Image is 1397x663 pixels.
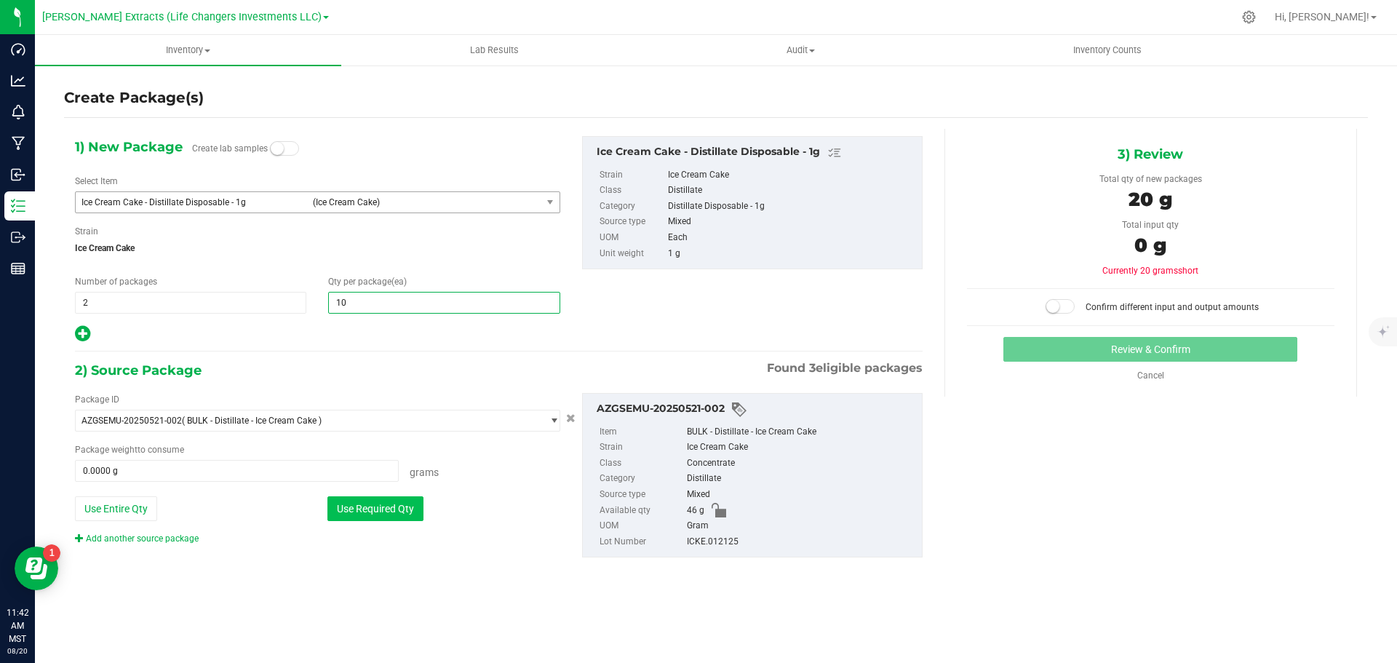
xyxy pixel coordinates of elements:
span: weight [111,445,138,455]
inline-svg: Inventory [11,199,25,213]
span: Package ID [75,394,119,405]
span: Ice Cream Cake - Distillate Disposable - 1g [81,197,304,207]
label: Strain [600,167,665,183]
iframe: Resource center unread badge [43,544,60,562]
label: Strain [75,225,98,238]
div: Manage settings [1240,10,1258,24]
span: 3) Review [1118,143,1183,165]
span: AZGSEMU-20250521-002 [81,416,182,426]
span: ( BULK - Distillate - Ice Cream Cake ) [182,416,322,426]
div: Ice Cream Cake - Distillate Disposable - 1g [597,144,915,162]
span: 20 g [1129,188,1172,211]
a: Inventory Counts [955,35,1261,65]
div: Distillate [687,471,915,487]
label: Item [600,424,684,440]
span: short [1178,266,1198,276]
span: Total qty of new packages [1099,174,1202,184]
button: Use Required Qty [327,496,423,521]
span: Confirm different input and output amounts [1086,302,1259,312]
label: Strain [600,440,684,456]
a: Inventory [35,35,341,65]
span: 46 g [687,503,704,519]
a: Cancel [1137,370,1164,381]
span: select [541,192,560,213]
label: Source type [600,214,665,230]
label: UOM [600,230,665,246]
iframe: Resource center [15,547,58,590]
span: Ice Cream Cake [75,237,560,259]
span: Number of packages [75,277,157,287]
label: Category [600,199,665,215]
inline-svg: Reports [11,261,25,276]
a: Audit [648,35,954,65]
a: Lab Results [341,35,648,65]
input: 0.0000 g [76,461,398,481]
div: Gram [687,518,915,534]
p: 08/20 [7,646,28,656]
inline-svg: Analytics [11,74,25,88]
inline-svg: Inbound [11,167,25,182]
span: Inventory Counts [1054,44,1161,57]
button: Cancel button [562,408,580,429]
inline-svg: Outbound [11,230,25,245]
div: Ice Cream Cake [668,167,914,183]
span: Lab Results [450,44,538,57]
a: Add another source package [75,533,199,544]
div: Mixed [687,487,915,503]
label: Create lab samples [192,138,268,159]
span: [PERSON_NAME] Extracts (Life Changers Investments LLC) [42,11,322,23]
button: Use Entire Qty [75,496,157,521]
span: (ea) [391,277,407,287]
span: Total input qty [1122,220,1179,230]
label: UOM [600,518,684,534]
input: 2 [76,293,306,313]
span: Qty per package [328,277,407,287]
div: Ice Cream Cake [687,440,915,456]
span: 0 g [1134,234,1166,257]
inline-svg: Manufacturing [11,136,25,151]
label: Select Item [75,175,118,188]
span: Add new output [75,332,90,342]
button: Review & Confirm [1003,337,1297,362]
span: Package to consume [75,445,184,455]
label: Unit weight [600,246,665,262]
inline-svg: Dashboard [11,42,25,57]
span: Grams [410,467,439,478]
label: Class [600,456,684,472]
div: 1 g [668,246,914,262]
div: Each [668,230,914,246]
div: BULK - Distillate - Ice Cream Cake [687,424,915,440]
span: 2) Source Package [75,360,202,381]
div: Distillate [668,183,914,199]
label: Class [600,183,665,199]
div: Distillate Disposable - 1g [668,199,914,215]
p: 11:42 AM MST [7,606,28,646]
div: AZGSEMU-20250521-002 [597,401,915,418]
span: Currently 20 grams [1102,266,1198,276]
span: 1) New Package [75,136,183,158]
span: Found eligible packages [767,360,923,377]
span: Hi, [PERSON_NAME]! [1275,11,1369,23]
label: Available qty [600,503,684,519]
span: (Ice Cream Cake) [313,197,536,207]
h4: Create Package(s) [64,87,204,108]
span: Audit [648,44,953,57]
div: Mixed [668,214,914,230]
div: Concentrate [687,456,915,472]
inline-svg: Monitoring [11,105,25,119]
span: Inventory [35,44,341,57]
label: Lot Number [600,534,684,550]
span: 3 [809,361,816,375]
div: ICKE.012125 [687,534,915,550]
label: Category [600,471,684,487]
label: Source type [600,487,684,503]
span: select [541,410,560,431]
